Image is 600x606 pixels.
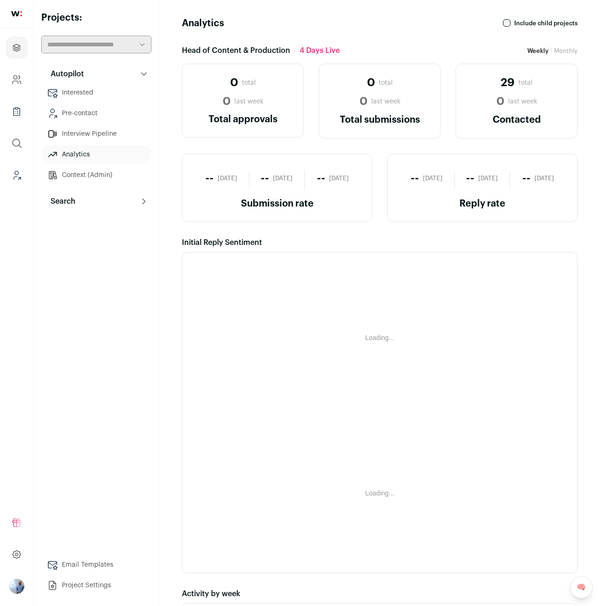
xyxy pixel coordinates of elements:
a: Projects [6,37,28,59]
img: 97332-medium_jpg [9,579,24,594]
span: [DATE] [329,175,349,182]
span: last week [234,97,263,106]
span: | [294,45,296,56]
h2: Contacted [467,113,566,127]
span: [DATE] [217,175,237,182]
span: -- [261,171,269,186]
a: Monthly [554,48,577,54]
span: Weekly [527,48,548,54]
button: Search [41,192,151,211]
h2: Total approvals [194,113,292,126]
span: total [518,78,532,88]
span: last week [508,97,537,106]
a: Pre-contact [41,104,151,123]
span: -- [411,171,419,186]
span: total [242,78,256,88]
p: Search [45,196,75,207]
a: Leads (Backoffice) [6,164,28,186]
span: 0 [496,94,504,109]
div: Initial Reply Sentiment [182,237,577,248]
span: 0 [223,94,231,109]
span: Head of Content & Production [182,45,290,56]
span: -- [522,171,531,186]
span: 4 days Live [300,45,340,56]
a: Company Lists [6,100,28,123]
h2: Submission rate [194,197,360,210]
span: -- [317,171,325,186]
span: [DATE] [273,175,292,182]
span: | [550,47,552,54]
div: Loading... [197,267,562,408]
a: Context (Admin) [41,166,151,185]
a: Interested [41,83,151,102]
span: 0 [360,94,367,109]
span: 0 [230,75,238,90]
h1: Analytics [182,17,224,30]
span: [DATE] [478,175,498,182]
a: Email Templates [41,555,151,574]
a: 🧠 [570,576,592,599]
a: Analytics [41,145,151,164]
h2: Reply rate [399,197,566,210]
span: -- [205,171,214,186]
span: -- [466,171,474,186]
div: Loading... [289,423,471,563]
a: Interview Pipeline [41,125,151,143]
a: Project Settings [41,576,151,595]
span: 29 [501,75,515,90]
span: last week [371,97,400,106]
button: Open dropdown [9,579,24,594]
a: Company and ATS Settings [6,68,28,91]
span: 0 [367,75,375,90]
h2: Total submissions [330,113,429,127]
span: [DATE] [534,175,554,182]
span: total [379,78,393,88]
label: Include child projects [514,20,577,27]
p: Autopilot [45,68,84,80]
button: Autopilot [41,65,151,83]
span: [DATE] [423,175,442,182]
img: wellfound-shorthand-0d5821cbd27db2630d0214b213865d53afaa358527fdda9d0ea32b1df1b89c2c.svg [11,11,22,16]
h2: Projects: [41,11,151,24]
div: Activity by week [182,588,577,599]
